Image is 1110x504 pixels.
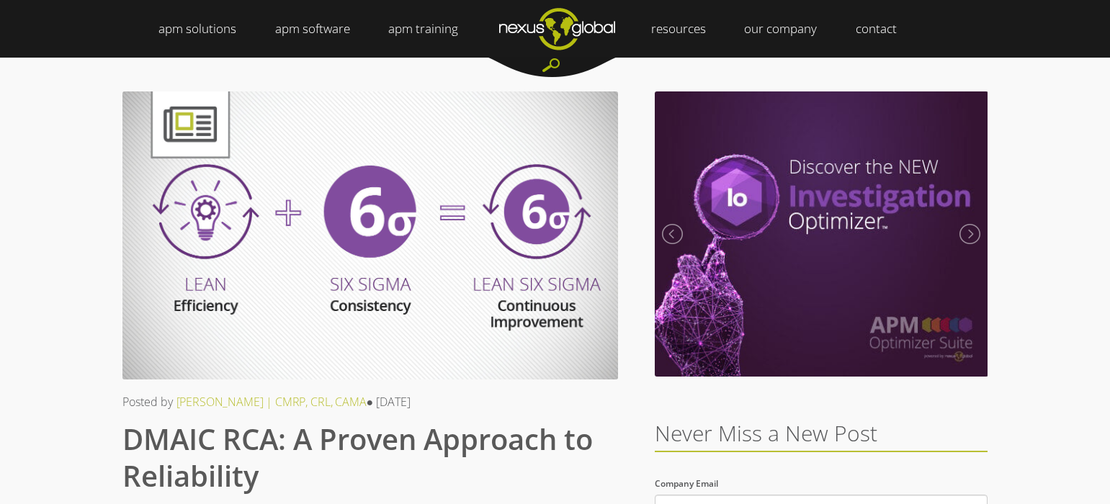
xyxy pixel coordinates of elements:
[655,477,718,490] span: Company Email
[367,394,411,410] span: ● [DATE]
[122,419,593,495] span: DMAIC RCA: A Proven Approach to Reliability
[176,394,367,410] a: [PERSON_NAME] | CMRP, CRL, CAMA
[655,418,877,448] span: Never Miss a New Post
[122,394,173,410] span: Posted by
[655,91,988,377] img: Meet the New Investigation Optimizer | September 2020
